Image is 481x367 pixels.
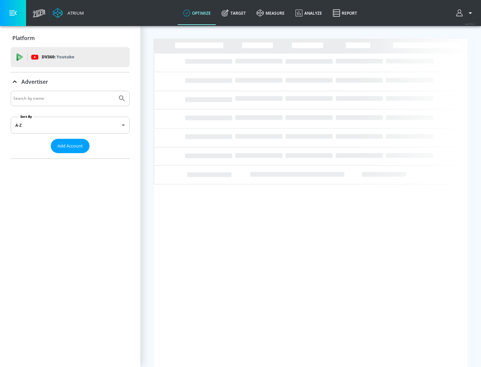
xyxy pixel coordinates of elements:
[327,1,362,25] a: Report
[21,78,48,85] p: Advertiser
[11,91,130,158] div: Advertiser
[11,153,130,158] nav: list of Advertiser
[178,1,216,25] a: optimize
[12,34,35,42] p: Platform
[57,142,83,150] span: Add Account
[13,94,115,103] input: Search by name
[53,8,84,18] a: Atrium
[65,10,84,16] div: Atrium
[465,22,474,26] span: v 4.25.4
[42,53,74,61] p: DV360:
[251,1,290,25] a: measure
[290,1,327,25] a: Analyze
[11,29,130,47] div: Platform
[11,117,130,133] div: A-Z
[19,114,33,119] label: Sort By
[56,53,74,60] p: Youtube
[11,47,130,67] div: DV360: Youtube
[216,1,251,25] a: Target
[51,139,90,153] button: Add Account
[11,72,130,91] div: Advertiser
